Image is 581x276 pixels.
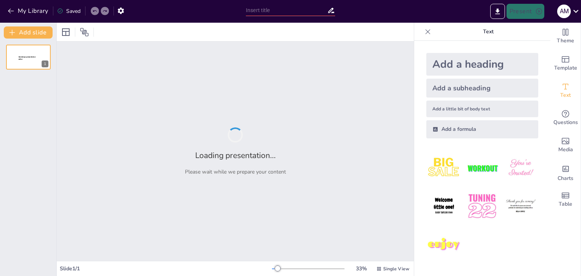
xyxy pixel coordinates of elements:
button: Add slide [4,26,53,39]
div: Add a heading [426,53,538,76]
div: Add ready made slides [550,50,581,77]
span: Text [560,91,571,99]
img: 3.jpeg [503,150,538,186]
div: Saved [57,8,81,15]
h2: Loading presentation... [195,150,276,161]
img: 6.jpeg [503,189,538,224]
div: Add a formula [426,120,538,138]
div: Layout [60,26,72,38]
button: Export to PowerPoint [490,4,505,19]
div: Add a subheading [426,79,538,98]
div: 1 [6,45,51,70]
input: Insert title [246,5,327,16]
img: 1.jpeg [426,150,461,186]
span: Sendsteps presentation editor [19,56,36,60]
div: Slide 1 / 1 [60,265,272,272]
img: 4.jpeg [426,189,461,224]
span: Media [558,146,573,154]
img: 7.jpeg [426,227,461,262]
span: Charts [558,174,573,183]
span: Single View [383,266,409,272]
button: My Library [6,5,51,17]
span: Theme [557,37,574,45]
button: A M [557,4,571,19]
span: Table [559,200,572,208]
div: Add charts and graphs [550,159,581,186]
div: Get real-time input from your audience [550,104,581,132]
button: Present [506,4,544,19]
div: Change the overall theme [550,23,581,50]
img: 5.jpeg [464,189,500,224]
div: Add text boxes [550,77,581,104]
div: A M [557,5,571,18]
div: Add images, graphics, shapes or video [550,132,581,159]
span: Position [80,28,89,37]
p: Please wait while we prepare your content [185,168,286,175]
span: Questions [553,118,578,127]
div: Add a table [550,186,581,213]
div: 1 [42,60,48,67]
span: Template [554,64,577,72]
img: 2.jpeg [464,150,500,186]
p: Text [434,23,543,41]
div: Add a little bit of body text [426,101,538,117]
div: 33 % [352,265,370,272]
